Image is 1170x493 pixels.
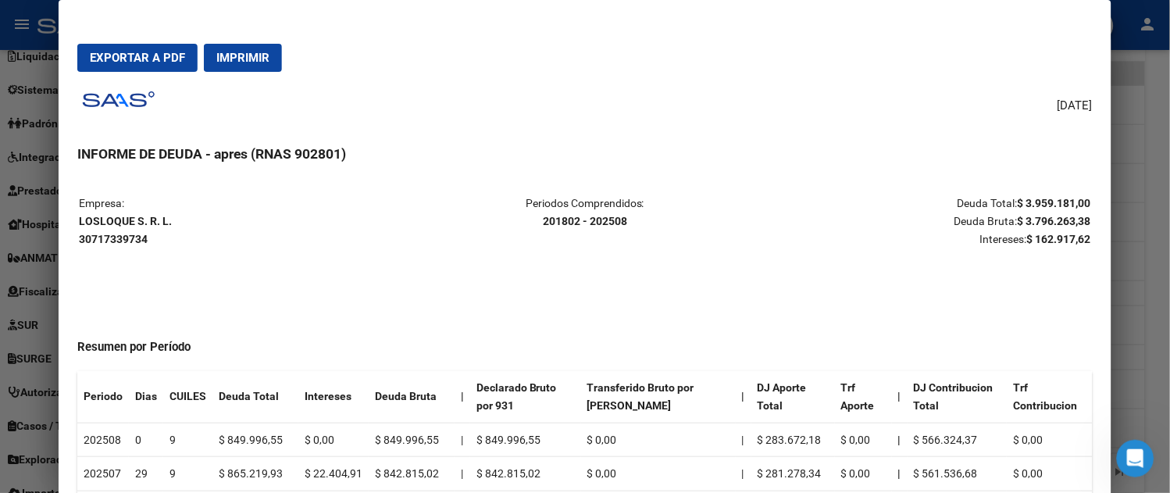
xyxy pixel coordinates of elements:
td: | [455,423,470,457]
span: Exportar a PDF [90,51,185,65]
td: $ 281.278,34 [751,457,835,491]
td: $ 0,00 [835,457,892,491]
th: Transferido Bruto por [PERSON_NAME] [581,371,736,423]
th: Trf Aporte [835,371,892,423]
iframe: Intercom live chat [1117,440,1154,477]
td: $ 849.996,55 [369,423,455,457]
td: $ 283.672,18 [751,423,835,457]
span: [DATE] [1058,97,1093,115]
strong: 201802 - 202508 [543,215,627,227]
th: | [892,371,908,423]
th: CUILES [163,371,212,423]
strong: $ 162.917,62 [1027,233,1091,245]
td: 202508 [77,423,129,457]
td: $ 849.996,55 [470,423,581,457]
td: | [736,457,751,491]
th: Deuda Bruta [369,371,455,423]
button: Exportar a PDF [77,44,198,72]
td: $ 842.815,02 [470,457,581,491]
th: | [892,423,908,457]
h3: INFORME DE DEUDA - apres (RNAS 902801) [77,144,1093,164]
td: $ 0,00 [581,423,736,457]
strong: $ 3.796.263,38 [1018,215,1091,227]
td: $ 0,00 [1007,423,1093,457]
th: Dias [129,371,163,423]
td: $ 842.815,02 [369,457,455,491]
td: 9 [163,457,212,491]
td: 29 [129,457,163,491]
th: Deuda Total [212,371,298,423]
th: Trf Contribucion [1007,371,1093,423]
td: $ 561.536,68 [908,457,1008,491]
td: $ 566.324,37 [908,423,1008,457]
td: $ 22.404,91 [298,457,369,491]
td: $ 849.996,55 [212,423,298,457]
strong: $ 3.959.181,00 [1018,197,1091,209]
th: | [736,371,751,423]
th: | [455,371,470,423]
td: $ 0,00 [298,423,369,457]
strong: LOSLOQUE S. R. L. 30717339734 [79,215,172,245]
td: $ 0,00 [835,423,892,457]
td: $ 0,00 [1007,457,1093,491]
td: $ 865.219,93 [212,457,298,491]
h4: Resumen por Período [77,338,1093,356]
p: Empresa: [79,195,416,248]
td: | [455,457,470,491]
td: | [736,423,751,457]
th: Intereses [298,371,369,423]
th: Declarado Bruto por 931 [470,371,581,423]
th: DJ Contribucion Total [908,371,1008,423]
th: Periodo [77,371,129,423]
td: 9 [163,423,212,457]
td: 0 [129,423,163,457]
th: | [892,457,908,491]
button: Imprimir [204,44,282,72]
td: $ 0,00 [581,457,736,491]
th: DJ Aporte Total [751,371,835,423]
td: 202507 [77,457,129,491]
p: Deuda Total: Deuda Bruta: Intereses: [754,195,1091,248]
p: Periodos Comprendidos: [417,195,754,230]
span: Imprimir [216,51,269,65]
